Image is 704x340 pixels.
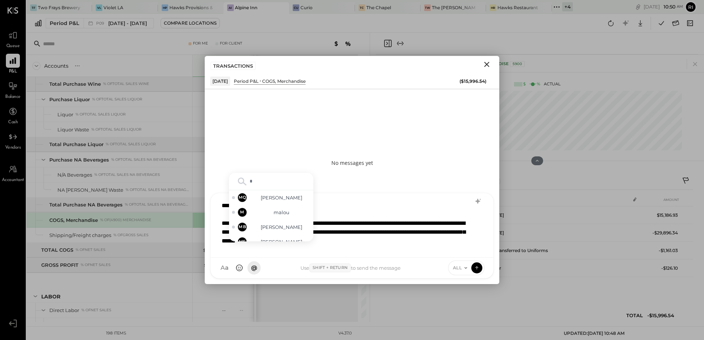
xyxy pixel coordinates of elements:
[634,3,642,11] div: copy link
[38,4,80,11] div: Two Frays Brewery
[203,262,207,268] span: $
[463,206,630,224] td: Inventory [DATE]
[96,4,102,11] div: VL
[49,232,111,239] div: Shipping/Freight charges
[220,41,242,46] div: For Client
[57,126,89,133] div: Liquor Waste
[9,68,17,75] span: P&L
[497,4,538,11] div: Hawks Restaurant
[44,62,68,70] div: Accounts
[432,4,475,11] div: The [PERSON_NAME]
[562,2,573,11] div: + 4
[453,265,462,271] span: ALL
[106,330,126,336] div: 198 items
[81,262,110,268] div: % of NET SALES
[203,247,226,254] div: 274,703
[463,224,630,242] td: Inventory [DATE]
[204,217,226,224] div: ( 15,997 )
[162,4,168,11] div: HP
[41,262,78,269] div: GROSS PROFIT
[490,4,496,11] div: HR
[100,217,151,223] div: % of (4900) Merchandise
[531,156,543,165] button: Hide Chart
[523,81,526,87] div: $
[0,79,25,100] a: Balance
[480,60,493,69] button: Close
[193,41,208,46] div: For Me
[57,111,73,118] div: Liquor
[463,242,630,259] td: Merchandise Transferred to Uniforms
[0,105,25,126] a: Cash
[0,130,25,151] a: Vendors
[366,4,391,11] div: The Chapel
[510,61,525,67] div: 5900
[208,322,226,329] div: 92,175
[49,201,123,208] div: Total Purchase NA Beverages
[300,4,313,11] div: Curio
[81,308,111,313] div: % of NET SALES
[650,206,681,224] td: $15,186.93
[113,233,148,238] div: % of GROSS SALES
[8,119,18,126] span: Cash
[75,247,105,252] div: % of NET SALES
[650,193,681,206] th: AMOUNT
[196,69,226,75] div: $
[49,307,79,314] div: Direct Labor
[650,224,681,242] td: -$29,896.34
[2,177,24,184] span: Accountant
[650,242,681,259] td: -$1,161.03
[537,81,540,87] div: %
[75,112,126,117] div: % of Total Sales Liquor
[331,159,373,167] p: No messages yet
[227,4,234,11] div: AI
[49,156,109,163] div: Purchase NA Beverages
[396,39,405,48] button: Expand panel (e)
[49,81,101,88] div: Total Purchase Wine
[164,20,217,26] div: Compare Locations
[359,4,365,11] div: TC
[49,141,103,148] div: Total Purchase Liquor
[103,81,149,86] div: % of Total Sales Wine
[235,4,257,11] div: Alpine Inn
[103,4,123,11] div: Violet LA
[5,94,21,100] span: Balance
[169,4,212,11] div: Hawks Provisions & Public House
[125,202,189,207] div: % of Total Sales NA Beverages
[463,193,630,206] th: NAME / MEMO
[460,78,486,84] div: ($15,996.54)
[463,259,630,277] td: Internal transfer
[57,322,96,329] div: Kitchen - Hourly
[126,187,189,192] div: % of Total Sales NA Beverages
[564,330,624,336] span: UPDATED: [DATE] 10:48 AM
[161,18,220,28] button: Compare Locations
[96,21,106,25] span: P09
[50,20,79,27] div: Period P&L
[222,307,226,314] div: --
[6,43,20,50] span: Queue
[514,81,560,87] div: Actual
[644,3,683,10] div: [DATE]
[94,172,160,177] div: % of Total Sales NA Beverages
[293,4,299,11] div: Cu
[49,217,98,224] div: COGS, Merchandise
[0,162,25,184] a: Accountant
[92,97,142,102] div: % of Total Sales Liquor
[338,330,352,336] div: v 4.37.0
[0,28,25,50] a: Queue
[41,293,60,300] div: LABOR
[203,262,226,269] div: 843,418
[57,187,123,194] div: NA [PERSON_NAME] Waste
[424,4,431,11] div: TW
[111,157,177,162] div: % of Total Sales NA Beverages
[383,39,392,48] button: Close panel
[685,1,697,13] button: Ri
[46,18,154,28] button: Period P&L P09[DATE] - [DATE]
[108,20,147,27] span: [DATE] - [DATE]
[41,247,73,254] div: TOTAL COGS
[261,263,441,272] div: Use to send the message
[106,142,156,147] div: % of Total Sales Liquor
[240,307,249,313] div: --
[650,259,681,277] td: -$126.10
[57,171,92,178] div: N/A Beverages
[0,54,25,75] a: P&L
